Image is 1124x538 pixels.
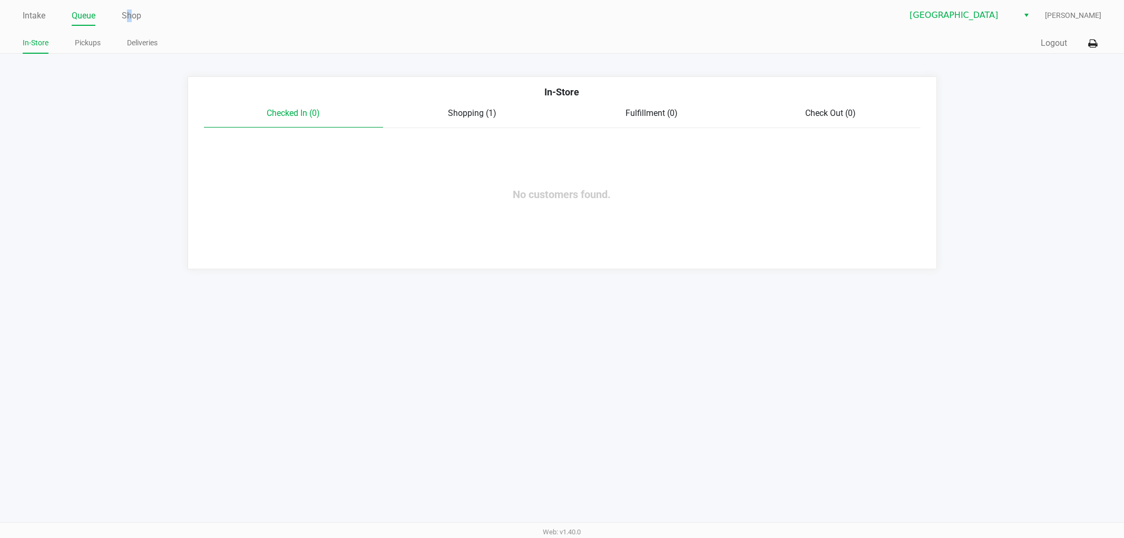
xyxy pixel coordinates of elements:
span: In-Store [545,86,580,97]
span: Checked In (0) [267,108,320,118]
button: Logout [1041,37,1067,50]
a: Queue [72,8,95,23]
span: [GEOGRAPHIC_DATA] [910,9,1012,22]
button: Select [1019,6,1034,25]
a: In-Store [23,36,48,50]
span: Web: v1.40.0 [543,528,581,536]
span: Check Out (0) [806,108,856,118]
a: Intake [23,8,45,23]
span: Shopping (1) [448,108,497,118]
a: Deliveries [127,36,158,50]
span: Fulfillment (0) [625,108,678,118]
a: Pickups [75,36,101,50]
span: [PERSON_NAME] [1045,10,1101,21]
span: No customers found. [513,188,611,201]
a: Shop [122,8,141,23]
